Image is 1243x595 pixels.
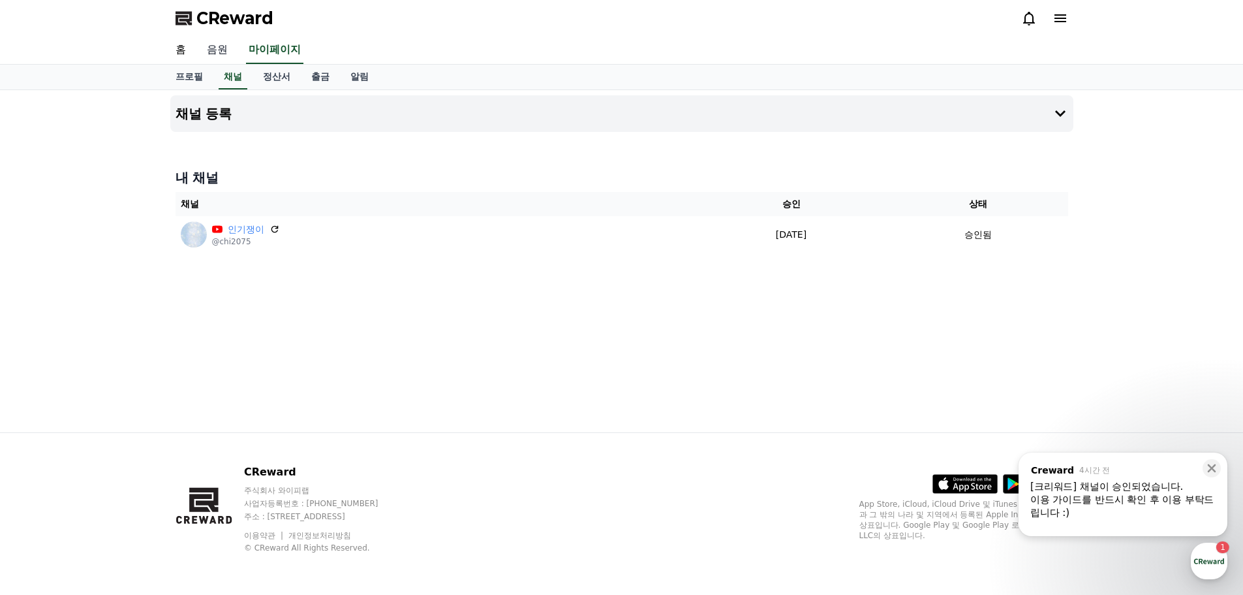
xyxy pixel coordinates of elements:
[244,464,403,480] p: CReward
[889,192,1067,216] th: 상태
[176,192,694,216] th: 채널
[168,414,251,447] a: 설정
[212,236,280,247] p: @chi2075
[244,498,403,509] p: 사업자등록번호 : [PHONE_NUMBER]
[176,8,273,29] a: CReward
[4,414,86,447] a: 홈
[181,221,207,248] img: 인기쟁이
[244,531,285,540] a: 이용약관
[196,8,273,29] span: CReward
[301,65,340,89] a: 출금
[253,65,301,89] a: 정산서
[165,65,213,89] a: 프로필
[244,485,403,496] p: 주식회사 와이피랩
[170,95,1073,132] button: 채널 등록
[246,37,303,64] a: 마이페이지
[244,543,403,553] p: © CReward All Rights Reserved.
[202,434,217,444] span: 설정
[244,511,403,522] p: 주소 : [STREET_ADDRESS]
[228,223,264,236] a: 인기쟁이
[694,192,889,216] th: 승인
[119,434,135,445] span: 대화
[699,228,884,242] p: [DATE]
[340,65,379,89] a: 알림
[132,413,137,424] span: 1
[196,37,238,64] a: 음원
[219,65,247,89] a: 채널
[41,434,49,444] span: 홈
[176,169,1068,187] h4: 내 채널
[288,531,351,540] a: 개인정보처리방침
[964,228,992,242] p: 승인됨
[86,414,168,447] a: 1대화
[859,499,1068,541] p: App Store, iCloud, iCloud Drive 및 iTunes Store는 미국과 그 밖의 나라 및 지역에서 등록된 Apple Inc.의 서비스 상표입니다. Goo...
[165,37,196,64] a: 홈
[176,106,232,121] h4: 채널 등록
